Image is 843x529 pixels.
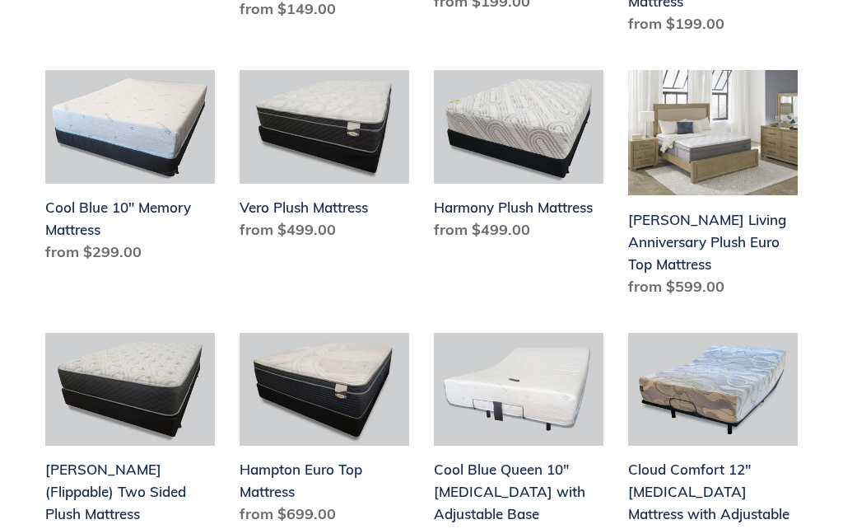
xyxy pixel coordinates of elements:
a: Harmony Plush Mattress [434,70,603,246]
a: Scott Living Anniversary Plush Euro Top Mattress [628,70,798,303]
a: Vero Plush Mattress [240,70,409,246]
a: Cool Blue 10" Memory Mattress [45,70,215,269]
